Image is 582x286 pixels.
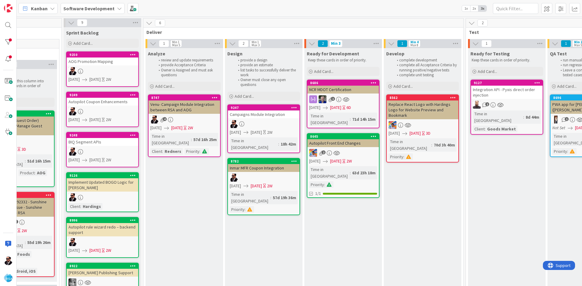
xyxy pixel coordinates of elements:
[192,136,218,143] div: 57d 16h 25m
[69,157,80,163] span: [DATE]
[162,148,163,155] span: :
[387,95,458,119] div: 8562Replace React Logo with Hardings Logo for Website Preview and Bookmark
[67,193,138,201] div: AC
[307,149,379,157] div: JK
[351,169,377,176] div: 63d 23h 18m
[191,136,192,143] span: :
[69,148,76,156] img: AC
[235,68,299,78] li: list tasks to successfully deliver the work
[432,142,457,148] div: 70d 3h 40m
[228,174,299,182] div: AC
[69,218,138,222] div: 8996
[310,81,379,85] div: 8686
[172,44,180,47] div: Max 5
[146,29,456,35] span: Deliver
[69,247,80,254] span: [DATE]
[25,239,26,246] span: :
[69,76,80,83] span: [DATE]
[4,274,12,282] img: avatar
[389,153,403,160] div: Priority
[188,125,193,131] div: 2W
[251,129,262,136] span: [DATE]
[155,58,220,63] li: review and update requirements
[550,51,567,57] span: QA Test
[230,191,270,204] div: Time in [GEOGRAPHIC_DATA]
[481,40,492,47] span: 1
[252,41,259,44] div: Min 1
[22,146,26,153] div: 3D
[67,223,138,236] div: Autopilot rule wizard redo – backend support
[471,80,543,86] div: 9127
[228,105,299,118] div: 9247Campaigns Module Integration
[230,120,238,128] img: AC
[67,238,138,246] div: AC
[230,137,278,151] div: Time in [GEOGRAPHIC_DATA]
[307,139,379,147] div: Autopilot Front End Changes
[267,183,273,189] div: 2W
[387,100,458,119] div: Replace React Logo with Hardings Logo for Website Preview and Bookmark
[69,67,76,75] img: AC
[389,130,400,136] span: [DATE]
[228,110,299,118] div: Campaigns Module Integration
[346,158,352,164] div: 2W
[148,94,221,157] a: 8747Venu- Campaign Module Integration between RSA and AOGAC[DATE][DATE]2WTime in [GEOGRAPHIC_DATA...
[552,116,560,123] img: SK
[393,63,458,73] li: complete all Acceptance Criteria by running positive/negative tests
[346,104,351,111] div: 6D
[389,138,431,152] div: Time in [GEOGRAPHIC_DATA]
[69,117,80,123] span: [DATE]
[150,148,162,155] div: Client
[67,173,138,178] div: 9126
[155,68,220,78] li: Owner is Assigned and must ask questions
[69,133,138,137] div: 9248
[470,5,478,12] span: 2x
[307,95,379,103] div: RT
[67,269,138,277] div: [PERSON_NAME] Publishing Support
[77,19,87,26] span: 9
[228,120,299,128] div: AC
[18,169,35,176] div: Product
[67,92,138,98] div: 9249
[393,73,458,77] li: complete unit testing
[67,138,138,146] div: BIQ Segment APIs
[67,58,138,65] div: AOG Promotion Mapping
[386,51,404,57] span: Develop
[493,3,538,14] input: Quick Filter...
[66,30,99,36] span: Sprint Backlog
[552,148,567,155] div: Priority
[387,95,458,100] div: 8562
[471,86,543,99] div: Integration API - Pyxis direct order injection
[410,44,418,47] div: Max 8
[393,84,413,89] span: Add Card...
[106,76,111,83] div: 2W
[228,164,299,172] div: Inmar MFR Coupon Integration
[199,148,200,155] span: :
[318,40,328,47] span: 2
[426,130,430,136] div: 3D
[309,158,320,164] span: [DATE]
[309,166,350,179] div: Time in [GEOGRAPHIC_DATA]
[227,104,300,153] a: 9247Campaigns Module IntegrationAC[DATE][DATE]2WTime in [GEOGRAPHIC_DATA]:18h 42m
[67,107,138,115] div: AC
[69,173,138,178] div: 9126
[235,58,299,63] li: provide a design
[69,264,138,268] div: 8922
[230,174,238,182] img: AC
[69,238,76,246] img: AC
[155,63,220,67] li: provide Acceptance Criteria
[567,148,568,155] span: :
[523,114,524,120] span: :
[67,148,138,156] div: AC
[350,116,351,123] span: :
[231,159,299,163] div: 8782
[322,150,326,154] span: 2
[159,40,169,47] span: 1
[390,96,458,100] div: 8562
[69,93,138,97] div: 9249
[315,190,321,197] span: 1/1
[67,98,138,106] div: Autopilot Coupon Enhancements
[471,80,543,99] div: 9127Integration API - Pyxis direct order injection
[230,206,245,213] div: Priority
[228,105,299,110] div: 9247
[308,58,378,63] p: Keep these cards in order of priority.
